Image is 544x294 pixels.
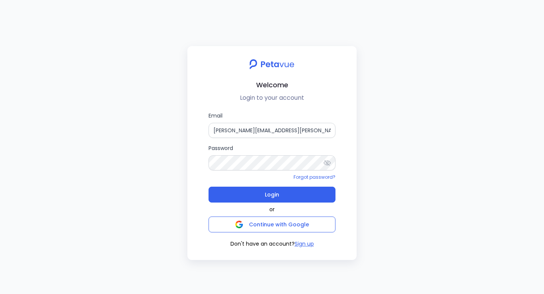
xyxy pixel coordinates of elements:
a: Forgot password? [294,174,335,180]
button: Continue with Google [209,217,335,232]
p: Login to your account [193,93,351,102]
input: Email [209,123,335,138]
h2: Welcome [193,79,351,90]
span: Continue with Google [249,221,309,228]
span: or [269,206,275,214]
button: Login [209,187,335,203]
label: Email [209,111,335,138]
label: Password [209,144,335,170]
span: Login [265,189,279,200]
span: Don't have an account? [230,240,295,248]
img: petavue logo [244,55,299,73]
input: Password [209,155,335,170]
button: Sign up [295,240,314,248]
